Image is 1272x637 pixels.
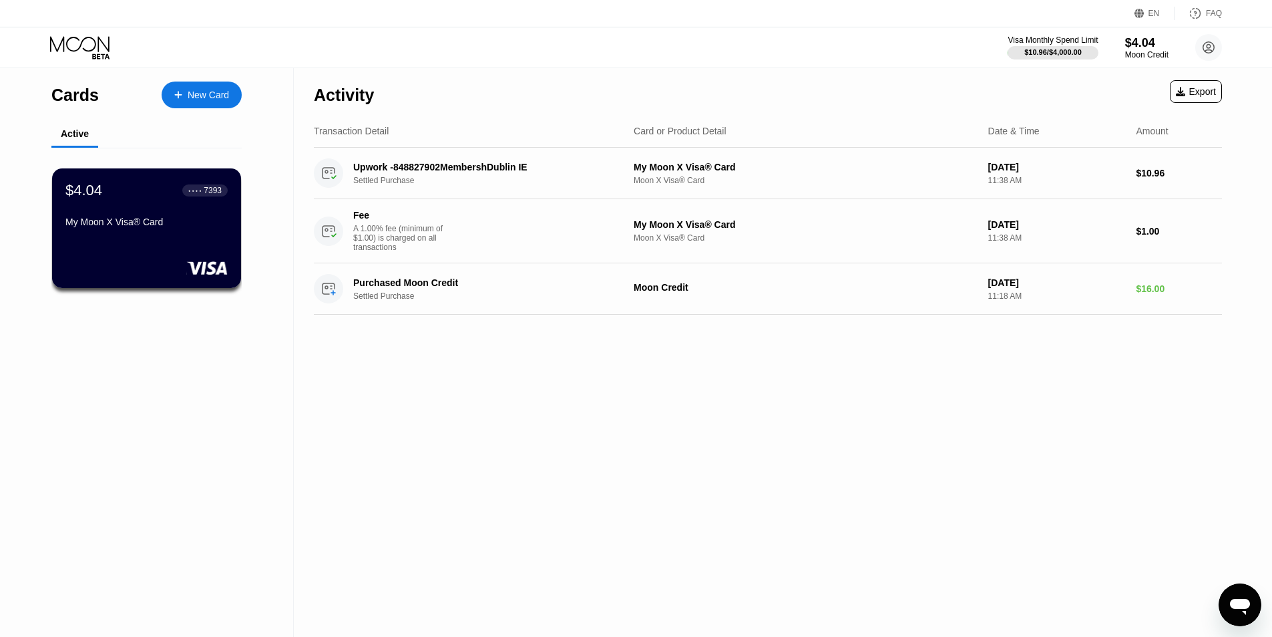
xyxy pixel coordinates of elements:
div: Active [61,128,89,139]
div: Visa Monthly Spend Limit [1008,35,1098,45]
div: 11:38 AM [988,176,1126,185]
div: $10.96 / $4,000.00 [1024,48,1082,56]
div: Transaction Detail [314,126,389,136]
div: Moon X Visa® Card [634,233,978,243]
div: FeeA 1.00% fee (minimum of $1.00) is charged on all transactionsMy Moon X Visa® CardMoon X Visa® ... [314,199,1222,263]
div: Purchased Moon Credit [353,277,612,288]
div: Fee [353,210,447,221]
div: Activity [314,86,374,105]
div: New Card [162,82,242,108]
div: Moon X Visa® Card [634,176,978,185]
div: $4.04 [65,182,102,199]
div: $4.04 [1125,36,1169,50]
div: Settled Purchase [353,176,632,185]
div: Settled Purchase [353,291,632,301]
div: Date & Time [988,126,1040,136]
div: $4.04● ● ● ●7393My Moon X Visa® Card [52,168,241,288]
div: FAQ [1175,7,1222,20]
div: $16.00 [1136,283,1222,294]
div: Upwork -848827902MembershDublin IE [353,162,612,172]
div: Export [1170,80,1222,103]
div: 7393 [204,186,222,195]
div: Amount [1136,126,1168,136]
div: Moon Credit [1125,50,1169,59]
div: 11:38 AM [988,233,1126,243]
div: New Card [188,90,229,101]
div: [DATE] [988,162,1126,172]
div: Export [1176,86,1216,97]
div: EN [1148,9,1160,18]
div: [DATE] [988,277,1126,288]
div: Moon Credit [634,282,978,293]
div: EN [1134,7,1175,20]
div: Visa Monthly Spend Limit$10.96/$4,000.00 [1008,35,1098,59]
div: 11:18 AM [988,291,1126,301]
div: My Moon X Visa® Card [634,162,978,172]
div: Upwork -848827902MembershDublin IESettled PurchaseMy Moon X Visa® CardMoon X Visa® Card[DATE]11:3... [314,148,1222,199]
div: FAQ [1206,9,1222,18]
div: My Moon X Visa® Card [65,217,228,227]
div: $10.96 [1136,168,1222,178]
iframe: Button to launch messaging window [1219,584,1261,626]
div: [DATE] [988,219,1126,230]
div: ● ● ● ● [188,188,202,193]
div: Card or Product Detail [634,126,726,136]
div: A 1.00% fee (minimum of $1.00) is charged on all transactions [353,224,453,252]
div: $1.00 [1136,226,1222,237]
div: Purchased Moon CreditSettled PurchaseMoon Credit[DATE]11:18 AM$16.00 [314,263,1222,315]
div: Cards [51,86,99,105]
div: My Moon X Visa® Card [634,219,978,230]
div: $4.04Moon Credit [1125,36,1169,59]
